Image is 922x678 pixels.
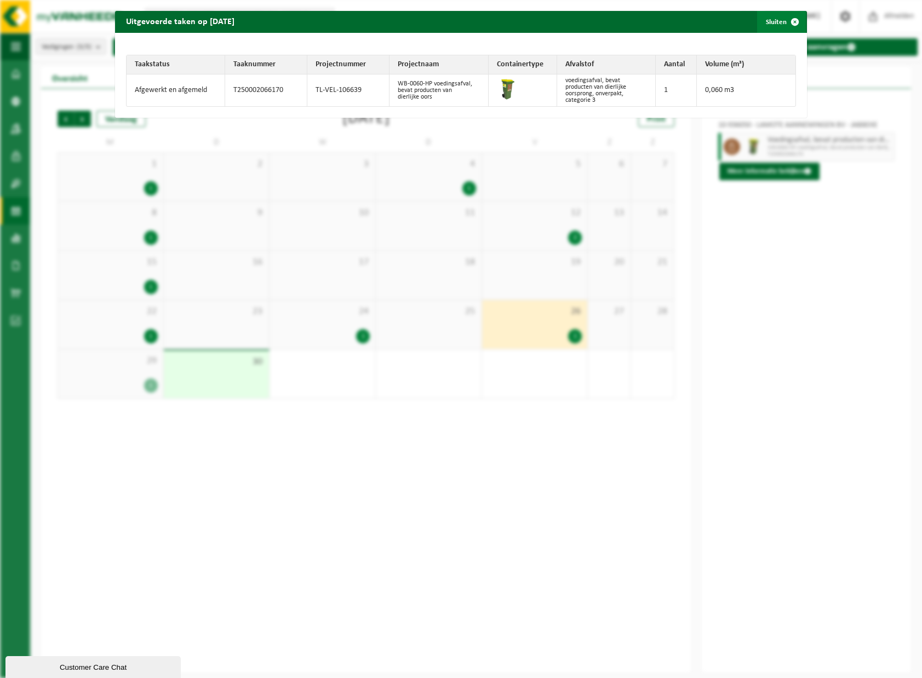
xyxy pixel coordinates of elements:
th: Containertype [489,55,557,74]
td: T250002066170 [225,74,307,106]
td: 0,060 m3 [697,74,795,106]
td: WB-0060-HP voedingsafval, bevat producten van dierlijke oors [390,74,488,106]
th: Afvalstof [557,55,656,74]
th: Aantal [656,55,697,74]
iframe: chat widget [5,654,183,678]
td: 1 [656,74,697,106]
th: Projectnaam [390,55,488,74]
img: WB-0060-HPE-GN-50 [497,78,519,100]
td: voedingsafval, bevat producten van dierlijke oorsprong, onverpakt, categorie 3 [557,74,656,106]
h2: Uitgevoerde taken op [DATE] [115,11,245,32]
td: TL-VEL-106639 [307,74,390,106]
th: Volume (m³) [697,55,795,74]
th: Taakstatus [127,55,225,74]
button: Sluiten [757,11,806,33]
td: Afgewerkt en afgemeld [127,74,225,106]
th: Taaknummer [225,55,307,74]
th: Projectnummer [307,55,390,74]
